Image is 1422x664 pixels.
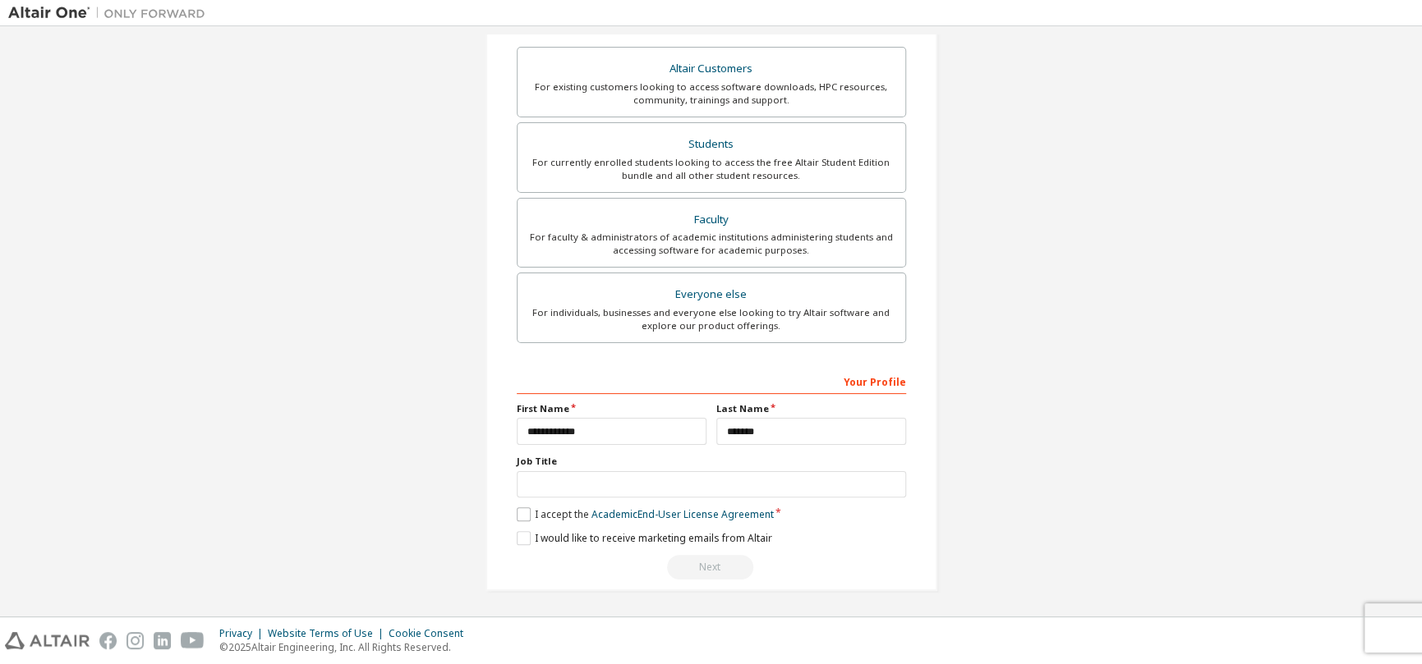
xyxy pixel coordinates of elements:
[99,632,117,649] img: facebook.svg
[219,640,473,654] p: © 2025 Altair Engineering, Inc. All Rights Reserved.
[154,632,171,649] img: linkedin.svg
[517,531,772,545] label: I would like to receive marketing emails from Altair
[127,632,144,649] img: instagram.svg
[527,156,895,182] div: For currently enrolled students looking to access the free Altair Student Edition bundle and all ...
[591,507,774,521] a: Academic End-User License Agreement
[527,208,895,231] div: Faculty
[517,402,706,415] label: First Name
[517,368,906,394] div: Your Profile
[517,455,906,468] label: Job Title
[268,627,389,640] div: Website Terms of Use
[389,627,473,640] div: Cookie Consent
[527,133,895,156] div: Students
[219,627,268,640] div: Privacy
[527,306,895,332] div: For individuals, businesses and everyone else looking to try Altair software and explore our prod...
[527,231,895,257] div: For faculty & administrators of academic institutions administering students and accessing softwa...
[181,632,205,649] img: youtube.svg
[5,632,90,649] img: altair_logo.svg
[527,80,895,107] div: For existing customers looking to access software downloads, HPC resources, community, trainings ...
[517,507,774,521] label: I accept the
[716,402,906,415] label: Last Name
[527,283,895,306] div: Everyone else
[8,5,214,21] img: Altair One
[517,555,906,579] div: Read and acccept EULA to continue
[527,57,895,80] div: Altair Customers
